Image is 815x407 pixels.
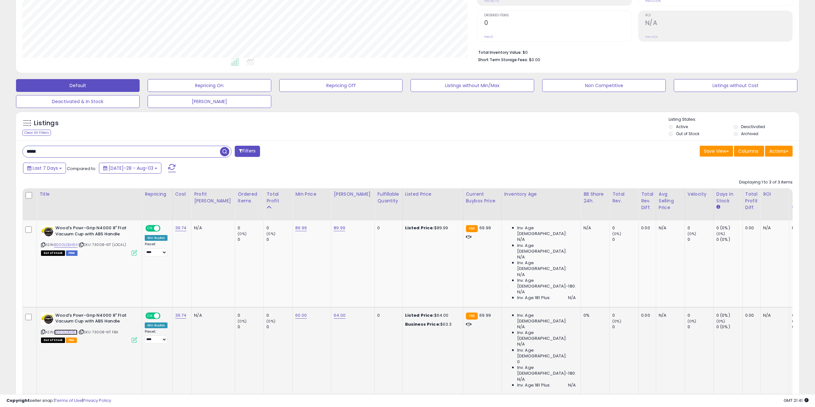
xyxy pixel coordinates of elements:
small: (0%) [266,231,275,236]
label: Out of Stock [676,131,699,136]
small: Avg BB Share. [792,204,796,210]
span: 69.99 [479,312,491,318]
small: (0%) [688,231,697,236]
a: 60.00 [295,312,307,319]
div: 0 [377,313,397,318]
span: $0.00 [529,57,540,63]
span: N/A [568,295,576,301]
span: N/A [517,324,525,330]
small: (0%) [688,319,697,324]
div: Displaying 1 to 3 of 3 items [739,179,793,185]
div: Repricing [145,191,170,198]
div: 0.00 [641,225,651,231]
div: Title [39,191,139,198]
div: Current Buybox Price [466,191,499,204]
small: Prev: N/A [645,35,658,39]
div: 0 [612,225,638,231]
div: Avg Selling Price [659,191,682,211]
span: N/A [517,272,525,278]
div: Total Rev. Diff. [641,191,653,211]
button: Non Competitive [542,79,666,92]
div: 0 [688,237,713,242]
span: N/A [517,237,525,242]
div: 0% [583,313,605,318]
div: BB Share 24h. [583,191,607,204]
div: 0.00 [641,313,651,318]
small: (0%) [716,319,725,324]
span: Last 7 Days [33,165,58,171]
div: $89.99 [405,225,458,231]
div: 0 [238,237,264,242]
div: 0 [688,313,713,318]
div: N/A [194,225,230,231]
div: Preset: [145,330,167,344]
button: Listings without Cost [674,79,797,92]
div: 0 [688,225,713,231]
small: Prev: 0 [484,35,493,39]
div: 0 (0%) [716,324,742,330]
button: Repricing On [148,79,271,92]
div: ASIN: [41,225,137,255]
div: N/A [659,225,680,231]
span: All listings that are currently out of stock and unavailable for purchase on Amazon [41,338,65,343]
div: 0 [377,225,397,231]
div: 0 [612,324,638,330]
small: (0%) [266,319,275,324]
span: OFF [159,313,170,318]
div: Fulfillable Quantity [377,191,399,204]
div: Profit [PERSON_NAME] [194,191,232,204]
span: Inv. Age [DEMOGRAPHIC_DATA]-180: [517,365,576,376]
p: Listing States: [669,117,799,123]
div: N/A [763,225,784,231]
div: Win BuyBox [145,322,167,328]
div: [PERSON_NAME] [334,191,372,198]
span: ROI [645,14,792,17]
div: 0.00 [745,313,755,318]
div: $64.00 [405,313,458,318]
button: Filters [235,146,260,157]
b: Listed Price: [405,225,434,231]
button: Repricing Off [279,79,403,92]
div: 0 (0%) [716,313,742,318]
div: N/A [583,225,605,231]
span: All listings that are currently out of stock and unavailable for purchase on Amazon [41,250,65,256]
div: 0 [688,324,713,330]
div: 0 [266,313,292,318]
label: Active [676,124,688,129]
small: Days In Stock. [716,204,720,210]
span: N/A [517,377,525,382]
div: Clear All Filters [22,130,51,136]
strong: Copyright [6,397,30,403]
button: [DATE]-28 - Aug-03 [99,163,161,174]
div: 0 [266,324,292,330]
span: Inv. Age [DEMOGRAPHIC_DATA]: [517,347,576,359]
b: Total Inventory Value: [478,50,522,55]
small: (0%) [612,231,621,236]
div: Min Price [295,191,328,198]
div: 0 [266,225,292,231]
span: OFF [159,226,170,231]
span: ON [146,226,154,231]
span: N/A [568,382,576,388]
h2: 0 [484,19,631,28]
span: Inv. Age [DEMOGRAPHIC_DATA]: [517,243,576,254]
span: Compared to: [67,166,96,172]
span: Inv. Age [DEMOGRAPHIC_DATA]: [517,225,576,237]
div: 0 [612,237,638,242]
small: (0%) [612,319,621,324]
div: Listed Price [405,191,460,198]
span: FBM [66,250,77,256]
button: Listings without Min/Max [411,79,534,92]
span: ON [146,313,154,318]
li: $0 [478,48,788,56]
small: (0%) [238,319,247,324]
a: Terms of Use [55,397,82,403]
div: N/A [194,313,230,318]
span: Inv. Age 181 Plus: [517,382,551,388]
label: Archived [741,131,758,136]
div: 0 [238,225,264,231]
div: N/A [659,313,680,318]
div: 0 (0%) [716,225,742,231]
div: 0 [238,324,264,330]
div: Win BuyBox [145,235,167,241]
